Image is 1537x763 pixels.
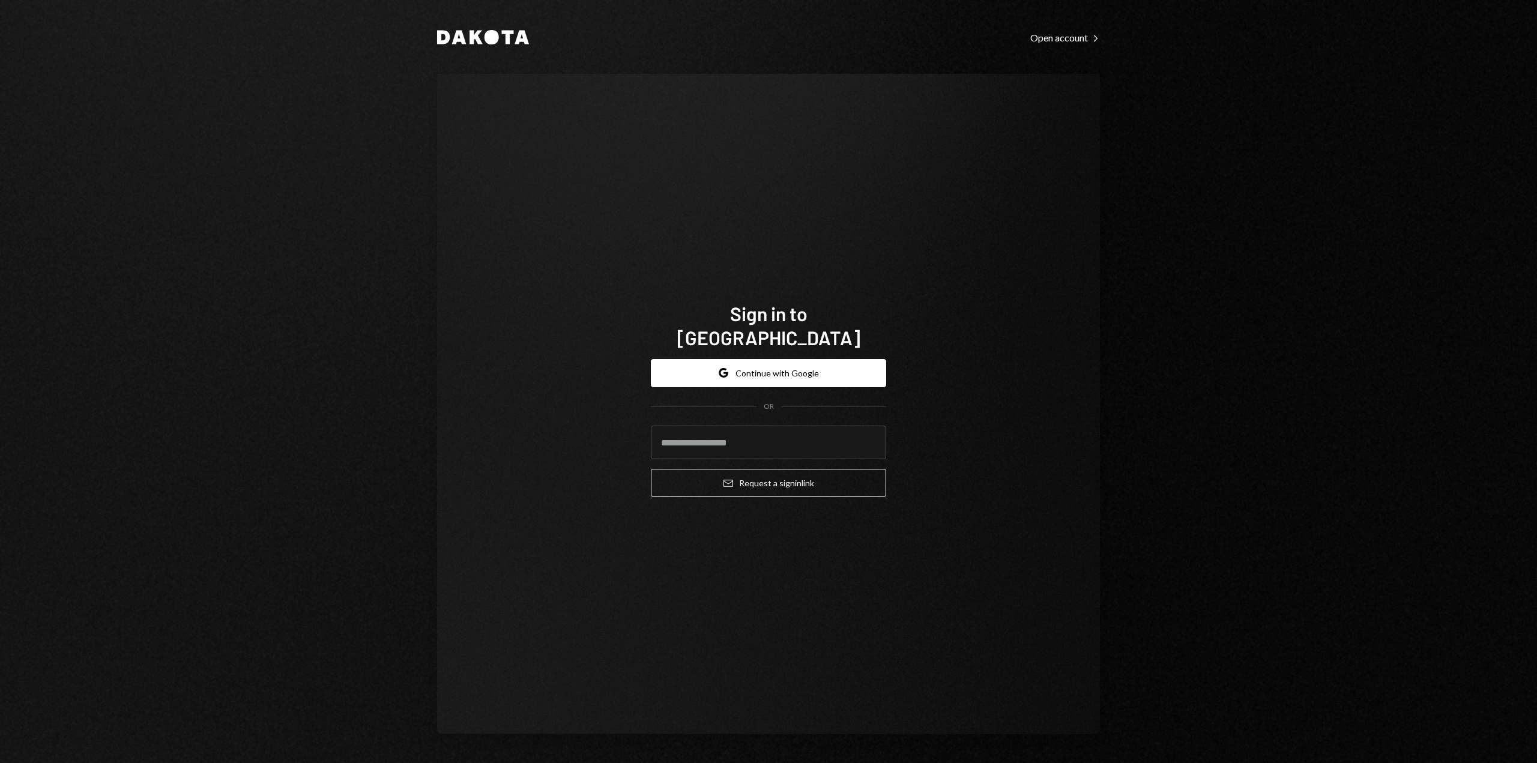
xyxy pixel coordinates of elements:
[1030,31,1100,44] a: Open account
[651,301,886,349] h1: Sign in to [GEOGRAPHIC_DATA]
[764,402,774,412] div: OR
[1030,32,1100,44] div: Open account
[651,469,886,497] button: Request a signinlink
[651,359,886,387] button: Continue with Google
